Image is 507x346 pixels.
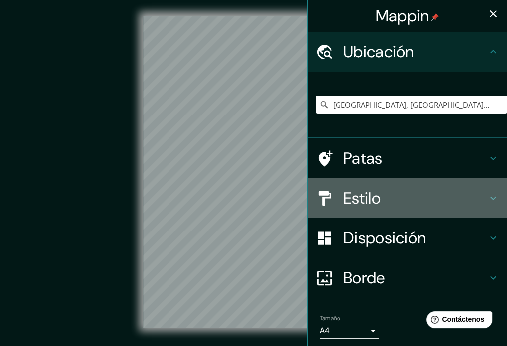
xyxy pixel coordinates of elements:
font: Mappin [376,5,429,26]
font: A4 [320,325,330,336]
font: Tamaño [320,314,340,322]
font: Borde [343,267,385,288]
font: Patas [343,148,383,169]
div: Patas [308,138,507,178]
font: Disposición [343,228,426,248]
div: Disposición [308,218,507,258]
div: Ubicación [308,32,507,72]
div: Borde [308,258,507,298]
div: A4 [320,323,379,339]
div: Estilo [308,178,507,218]
img: pin-icon.png [431,13,439,21]
input: Elige tu ciudad o zona [316,96,507,114]
iframe: Lanzador de widgets de ayuda [418,307,496,335]
canvas: Mapa [143,16,364,328]
font: Ubicación [343,41,414,62]
font: Estilo [343,188,381,209]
